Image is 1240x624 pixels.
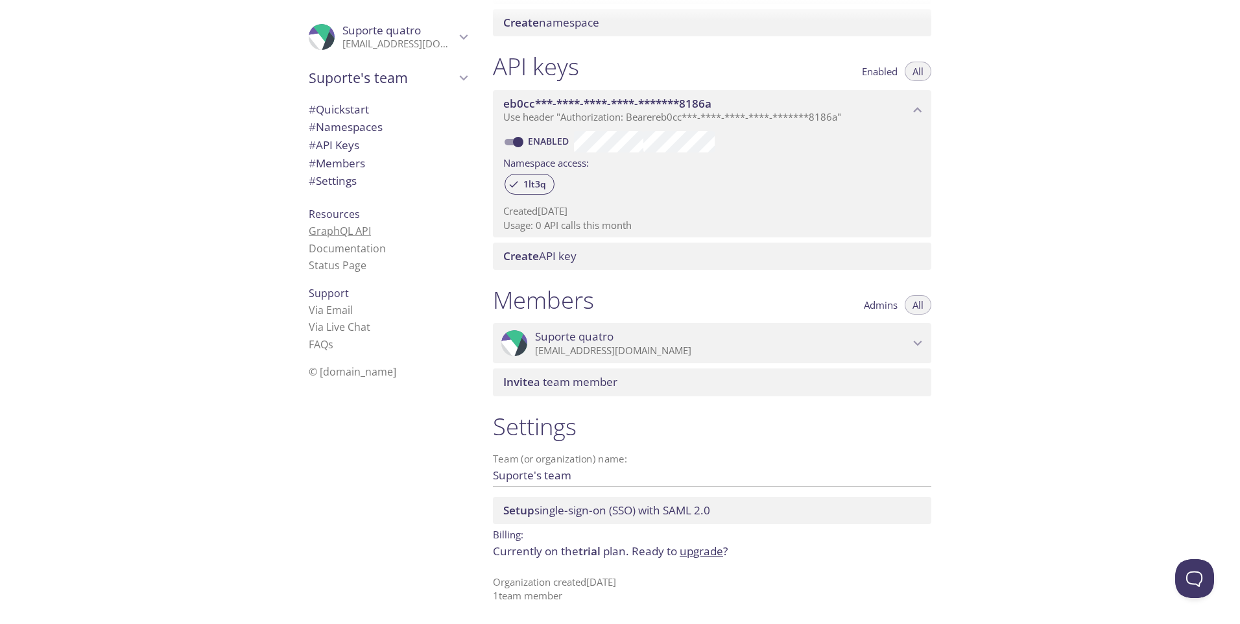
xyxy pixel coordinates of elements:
a: upgrade [680,544,723,558]
p: [EMAIL_ADDRESS][DOMAIN_NAME] [535,344,909,357]
span: namespace [503,15,599,30]
p: Organization created [DATE] 1 team member [493,575,931,603]
a: Via Live Chat [309,320,370,334]
div: Members [298,154,477,173]
span: Suporte quatro [535,330,614,344]
a: Via Email [309,303,353,317]
span: trial [578,544,601,558]
span: © [DOMAIN_NAME] [309,365,396,379]
a: GraphQL API [309,224,371,238]
div: Create namespace [493,9,931,36]
p: Usage: 0 API calls this month [503,219,921,232]
div: Setup SSO [493,497,931,524]
div: Suporte quatro [298,16,477,58]
div: Create API Key [493,243,931,270]
span: # [309,138,316,152]
span: # [309,119,316,134]
p: [EMAIL_ADDRESS][DOMAIN_NAME] [342,38,455,51]
h1: Settings [493,412,931,441]
div: Suporte quatro [493,323,931,363]
p: Billing: [493,524,931,543]
span: Suporte quatro [342,23,421,38]
button: All [905,62,931,81]
button: Enabled [854,62,905,81]
div: Namespaces [298,118,477,136]
label: Namespace access: [503,152,589,171]
a: Enabled [526,135,574,147]
a: FAQ [309,337,333,352]
div: Invite a team member [493,368,931,396]
div: Suporte's team [298,61,477,95]
span: Ready to ? [632,544,728,558]
span: Suporte's team [309,69,455,87]
div: API Keys [298,136,477,154]
span: API Keys [309,138,359,152]
span: Support [309,286,349,300]
iframe: Help Scout Beacon - Open [1175,559,1214,598]
span: Quickstart [309,102,369,117]
label: Team (or organization) name: [493,454,628,464]
span: 1lt3q [516,178,554,190]
span: Members [309,156,365,171]
div: Team Settings [298,172,477,190]
span: a team member [503,374,617,389]
h1: API keys [493,52,579,81]
button: Admins [856,295,905,315]
span: # [309,156,316,171]
span: Namespaces [309,119,383,134]
span: Settings [309,173,357,188]
span: # [309,102,316,117]
h1: Members [493,285,594,315]
span: Resources [309,207,360,221]
span: s [328,337,333,352]
span: single-sign-on (SSO) with SAML 2.0 [503,503,710,518]
span: Create [503,248,539,263]
p: Currently on the plan. [493,543,931,560]
span: # [309,173,316,188]
span: Create [503,15,539,30]
button: All [905,295,931,315]
div: Quickstart [298,101,477,119]
a: Documentation [309,241,386,256]
span: Invite [503,374,534,389]
p: Created [DATE] [503,204,921,218]
div: 1lt3q [505,174,554,195]
a: Status Page [309,258,366,272]
span: API key [503,248,577,263]
span: Setup [503,503,534,518]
